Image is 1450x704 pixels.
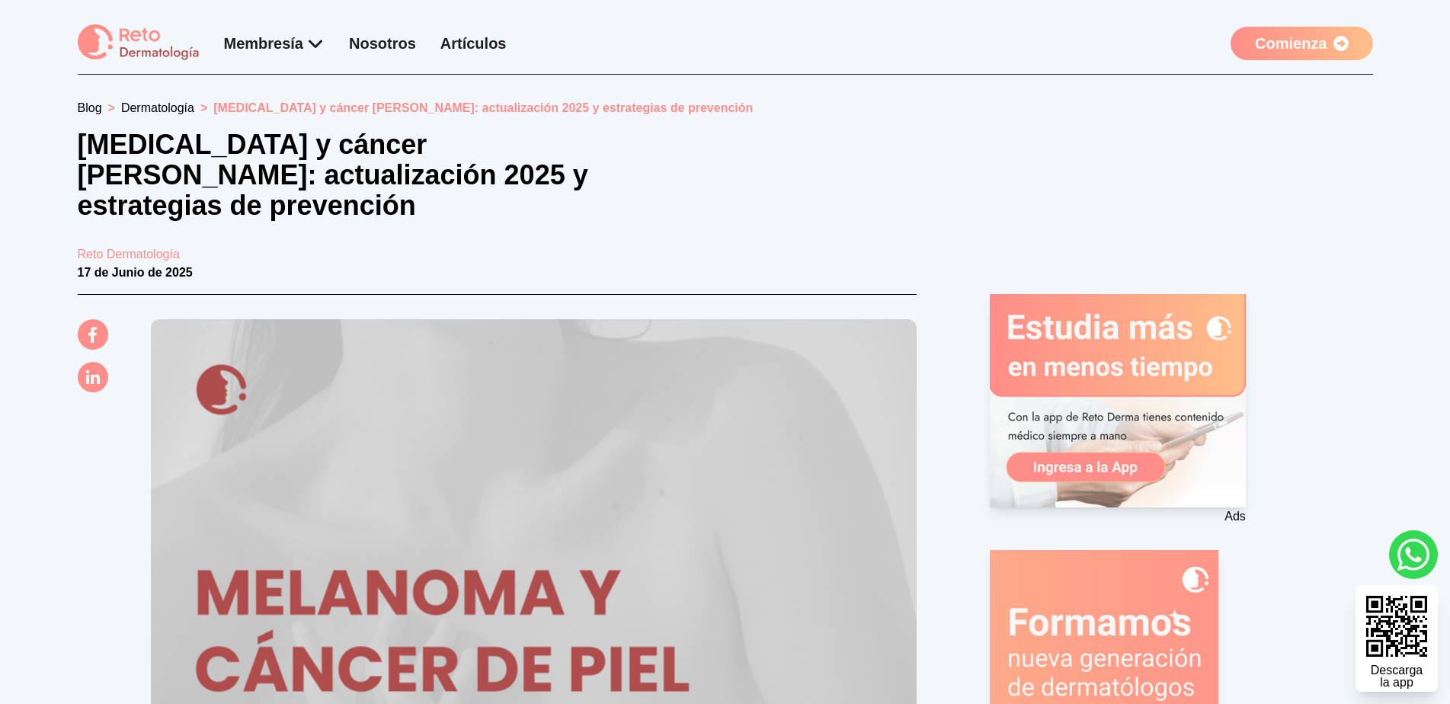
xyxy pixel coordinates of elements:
span: [MEDICAL_DATA] y cáncer [PERSON_NAME]: actualización 2025 y estrategias de prevención [213,101,753,114]
a: Reto Dermatología [78,245,1373,264]
div: Descarga la app [1371,664,1423,689]
a: Comienza [1231,27,1372,60]
a: whatsapp button [1389,530,1438,579]
p: Ads [990,507,1246,526]
img: logo Reto dermatología [78,24,200,62]
h1: [MEDICAL_DATA] y cáncer [PERSON_NAME]: actualización 2025 y estrategias de prevención [78,130,663,221]
a: Dermatología [121,101,194,114]
a: Artículos [440,35,507,52]
img: Ad - web | blog-post | side | reto dermatologia registrarse | 2025-08-28 | 1 [990,294,1246,507]
span: > [108,101,115,114]
a: Blog [78,101,102,114]
a: Nosotros [349,35,416,52]
span: > [200,101,207,114]
div: Membresía [224,33,325,54]
p: 17 de Junio de 2025 [78,264,1373,282]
